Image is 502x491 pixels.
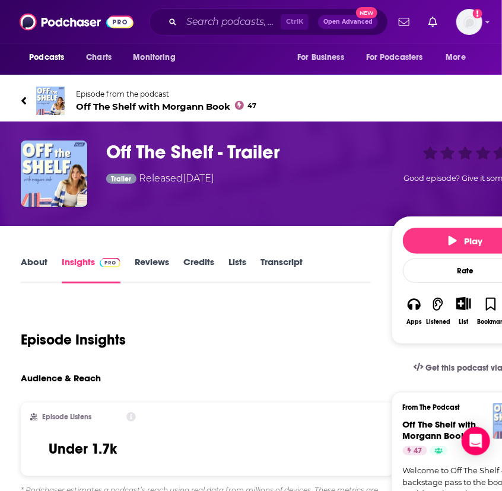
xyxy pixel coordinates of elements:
h3: Off The Shelf - Trailer [106,141,387,164]
div: Show More ButtonList [451,289,476,333]
button: open menu [438,46,481,69]
img: User Profile [456,9,482,35]
a: Off The Shelf with Morgann Book [403,419,476,441]
div: Released [DATE] [106,171,214,187]
button: Show profile menu [456,9,482,35]
button: open menu [289,46,359,69]
span: New [356,7,377,18]
div: Search podcasts, credits, & more... [149,8,388,36]
div: List [459,318,469,326]
h2: Episode Listens [42,413,91,421]
a: About [21,256,47,283]
span: Trailer [112,176,132,183]
span: Charts [86,49,112,66]
h3: Under 1.7k [49,440,117,458]
button: open menu [21,46,80,69]
a: Charts [78,46,119,69]
button: Listened [425,289,451,333]
button: Open AdvancedNew [318,15,378,29]
img: Off The Shelf - Trailer [21,141,87,207]
a: InsightsPodchaser Pro [62,256,120,283]
span: Podcasts [29,49,64,66]
button: Show More Button [452,297,476,310]
input: Search podcasts, credits, & more... [182,12,281,31]
span: For Business [297,49,344,66]
div: Listened [426,318,450,326]
span: Episode from the podcast [76,90,256,98]
a: Credits [183,256,214,283]
a: Lists [228,256,246,283]
div: Open Intercom Messenger [462,427,490,455]
a: Transcript [260,256,303,283]
span: Ctrl K [281,14,309,30]
button: Apps [403,289,425,333]
img: Podchaser - Follow, Share and Rate Podcasts [20,11,134,33]
span: Play [449,235,482,247]
span: 47 [414,445,422,457]
a: Show notifications dropdown [394,12,414,32]
span: Off The Shelf with Morgann Book [76,101,256,112]
a: 47 [403,446,427,455]
span: Monitoring [133,49,175,66]
a: Reviews [135,256,169,283]
a: Show notifications dropdown [424,12,442,32]
button: open menu [125,46,190,69]
h3: Audience & Reach [21,372,101,384]
span: Open Advanced [323,19,373,25]
img: Podchaser Pro [100,258,120,267]
button: open menu [358,46,440,69]
h1: Episode Insights [21,331,126,349]
span: More [446,49,466,66]
span: Logged in as eringalloway [456,9,482,35]
img: Off The Shelf with Morgann Book [36,87,65,115]
span: 47 [247,103,256,109]
div: Apps [406,318,422,326]
svg: Add a profile image [473,9,482,18]
span: For Podcasters [366,49,423,66]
